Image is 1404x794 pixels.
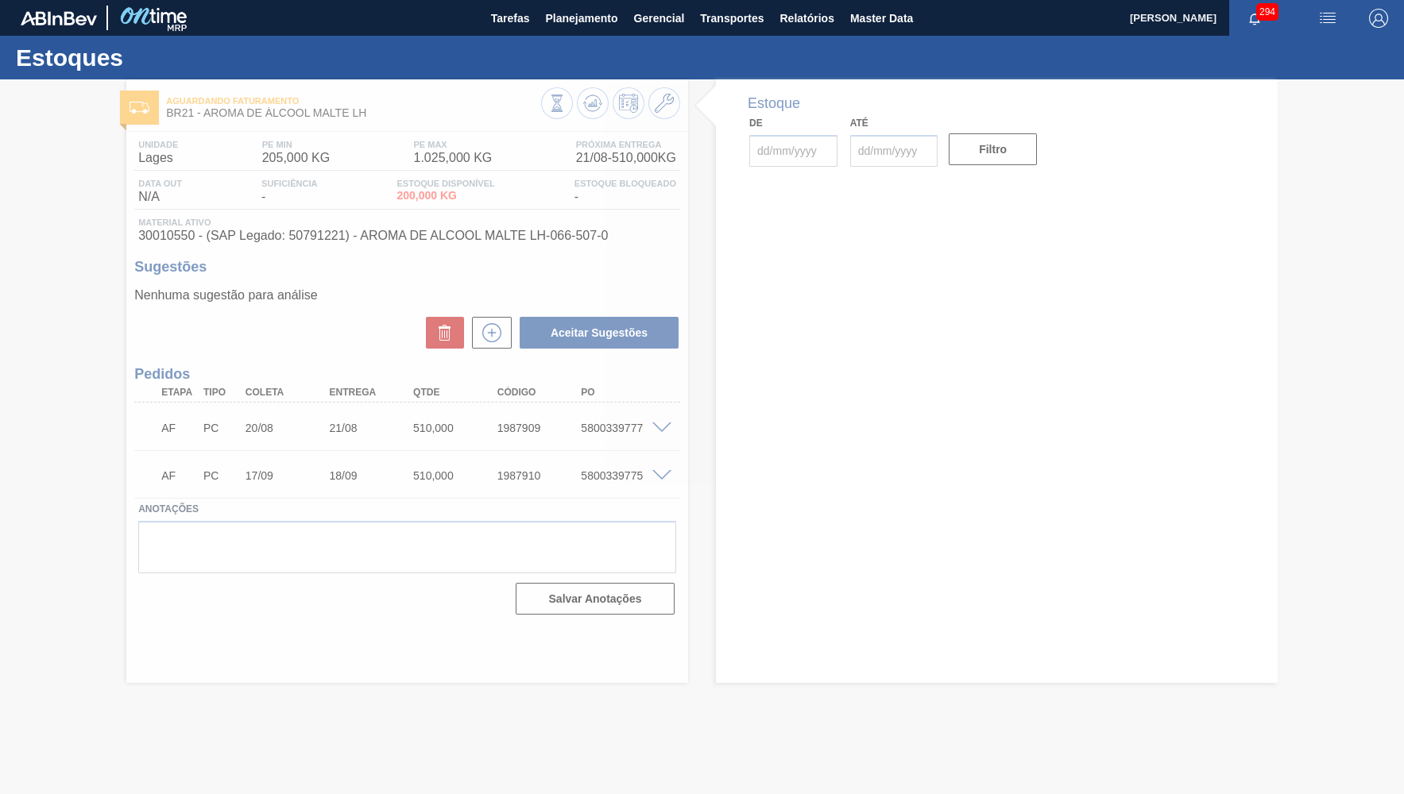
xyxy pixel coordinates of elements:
[1369,9,1388,28] img: Logout
[491,9,530,28] span: Tarefas
[700,9,764,28] span: Transportes
[1229,7,1280,29] button: Notificações
[850,9,913,28] span: Master Data
[634,9,685,28] span: Gerencial
[21,11,97,25] img: TNhmsLtSVTkK8tSr43FrP2fwEKptu5GPRR3wAAAABJRU5ErkJggg==
[545,9,617,28] span: Planejamento
[1318,9,1337,28] img: userActions
[1256,3,1278,21] span: 294
[779,9,834,28] span: Relatórios
[16,48,298,67] h1: Estoques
